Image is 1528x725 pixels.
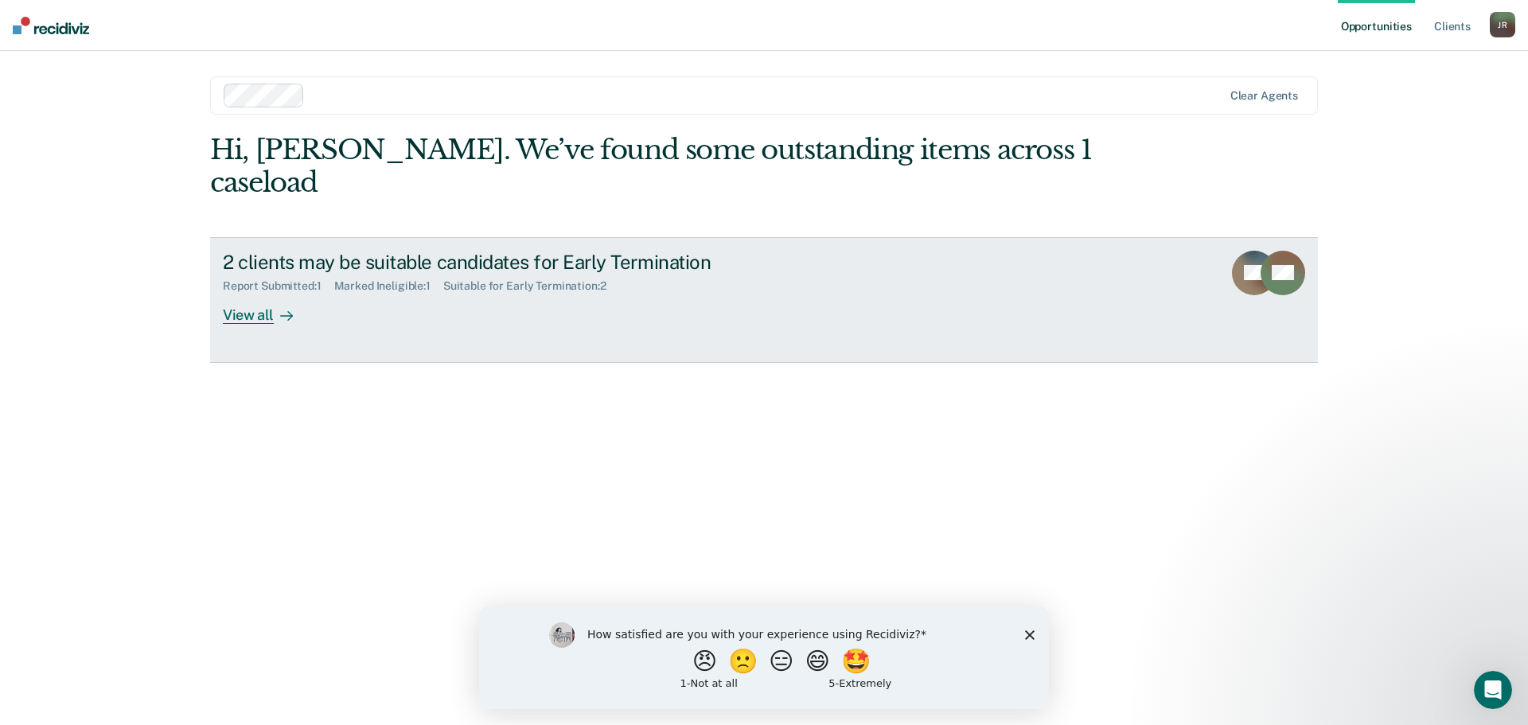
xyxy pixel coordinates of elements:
[1230,89,1298,103] div: Clear agents
[210,237,1318,363] a: 2 clients may be suitable candidates for Early TerminationReport Submitted:1Marked Ineligible:1Su...
[1490,12,1515,37] button: JR
[479,606,1049,709] iframe: Survey by Kim from Recidiviz
[223,251,782,274] div: 2 clients may be suitable candidates for Early Termination
[334,279,443,293] div: Marked Ineligible : 1
[223,279,334,293] div: Report Submitted : 1
[443,279,619,293] div: Suitable for Early Termination : 2
[13,17,89,34] img: Recidiviz
[1474,671,1512,709] iframe: Intercom live chat
[210,134,1097,199] div: Hi, [PERSON_NAME]. We’ve found some outstanding items across 1 caseload
[1490,12,1515,37] div: J R
[223,293,312,324] div: View all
